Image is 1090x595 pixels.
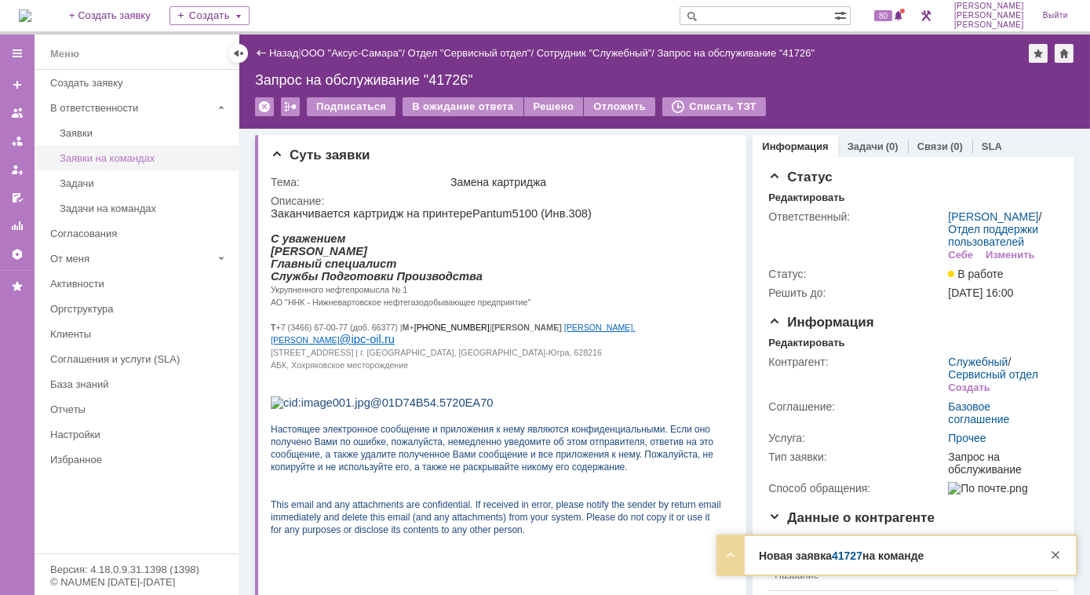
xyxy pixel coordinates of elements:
div: Способ обращения: [768,482,945,495]
div: Заявки [60,127,229,139]
a: Согласования [44,221,235,246]
div: Ответственный: [768,210,945,223]
div: Соглашения и услуги (SLA) [50,353,229,365]
span: Данные о контрагенте [768,510,935,525]
div: База знаний [50,378,229,390]
div: Создать [948,381,990,394]
span: [PERSON_NAME] [954,2,1024,11]
div: Задачи [60,177,229,189]
a: Служебный [948,356,1008,368]
a: SLA [982,141,1002,152]
strong: Новая заявка на команде [759,549,924,562]
div: Меню [50,45,79,64]
a: 41727 [832,549,862,562]
a: Задачи на командах [53,196,235,221]
span: Суть заявки [271,148,370,162]
a: Мои заявки [5,157,30,182]
a: Перейти в интерфейс администратора [917,6,935,25]
span: 80 [874,10,892,21]
a: Перейти на домашнюю страницу [19,9,31,22]
div: / [948,210,1052,248]
a: [PERSON_NAME] [948,210,1038,223]
div: (0) [950,141,963,152]
div: / [537,47,658,59]
a: Отчеты [44,397,235,422]
div: Избранное [50,454,212,465]
div: Соглашение: [768,400,945,413]
b: [PERSON_NAME] [221,115,290,125]
div: Решить до: [768,287,945,299]
span: - [95,126,99,138]
div: Задачи на командах [60,203,229,214]
div: Тип заявки: [768,451,945,463]
span: [PERSON_NAME] [954,11,1024,20]
div: Удалить [255,97,274,116]
div: Развернуть [721,546,740,564]
a: Клиенты [44,322,235,346]
a: Информация [762,141,828,152]
a: ООО "Аксус-Самара" [301,47,403,59]
div: Себе [948,249,973,261]
a: Активности [44,272,235,296]
span: [PERSON_NAME] [293,115,363,125]
div: Отчеты [50,403,229,415]
span: Информация [768,315,873,330]
a: Сервисный отдел [948,368,1038,381]
span: . [362,115,364,125]
span: Статус [768,170,832,184]
div: Сделать домашней страницей [1055,44,1074,63]
div: (0) [886,141,899,152]
div: | [298,46,301,58]
a: Настройки [44,422,235,447]
div: Статус: [768,268,945,280]
span: +7 (3466) 67-00-77 (доб. 66377) | + [5,115,144,125]
div: Услуга: [768,432,945,444]
span: . [111,126,114,138]
a: Базовое соглашение [948,400,1009,425]
div: / [408,47,537,59]
a: Заявки на командах [53,146,235,170]
a: База знаний [44,372,235,396]
div: Контрагент: [768,356,945,368]
a: Прочее [948,432,986,444]
div: Редактировать [768,192,844,204]
div: Версия: 4.18.0.9.31.1398 (1398) [50,564,223,575]
a: Отчеты [5,214,30,239]
a: Настройки [5,242,30,267]
a: Заявки в моей ответственности [5,129,30,154]
div: Замена картриджа [450,176,726,188]
div: Скрыть меню [229,44,248,63]
span: | [219,115,293,125]
div: Тема: [271,176,447,188]
div: В ответственности [50,102,212,114]
div: Создать заявку [50,77,229,89]
span: ipc [81,126,96,138]
div: Настройки [50,429,229,440]
div: Запрос на обслуживание "41726" [255,72,1074,88]
div: / [948,356,1052,381]
a: Соглашения и услуги (SLA) [44,347,235,371]
a: Сотрудник "Служебный" [537,47,652,59]
b: М [132,115,139,125]
span: @ [69,126,81,138]
div: Запрос на обслуживание [948,451,1052,476]
div: Запрос на обслуживание "41726" [658,47,815,59]
a: Оргструктура [44,297,235,321]
span: [PHONE_NUMBER] [144,115,219,125]
div: Добавить в избранное [1029,44,1048,63]
div: Редактировать [768,337,844,349]
div: Согласования [50,228,229,239]
div: Активности [50,278,229,290]
img: logo [19,9,31,22]
a: Отдел "Сервисный отдел" [408,47,531,59]
span: oil [99,126,111,138]
a: Отдел поддержки пользователей [948,223,1038,248]
span: [DATE] 16:00 [948,287,1013,299]
div: От меня [50,253,212,265]
a: Назад [269,47,298,59]
div: © NAUMEN [DATE]-[DATE] [50,577,223,587]
div: Создать [170,6,250,25]
div: Оргструктура [50,303,229,315]
div: Клиенты [50,328,229,340]
div: Заявки на командах [60,152,229,164]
